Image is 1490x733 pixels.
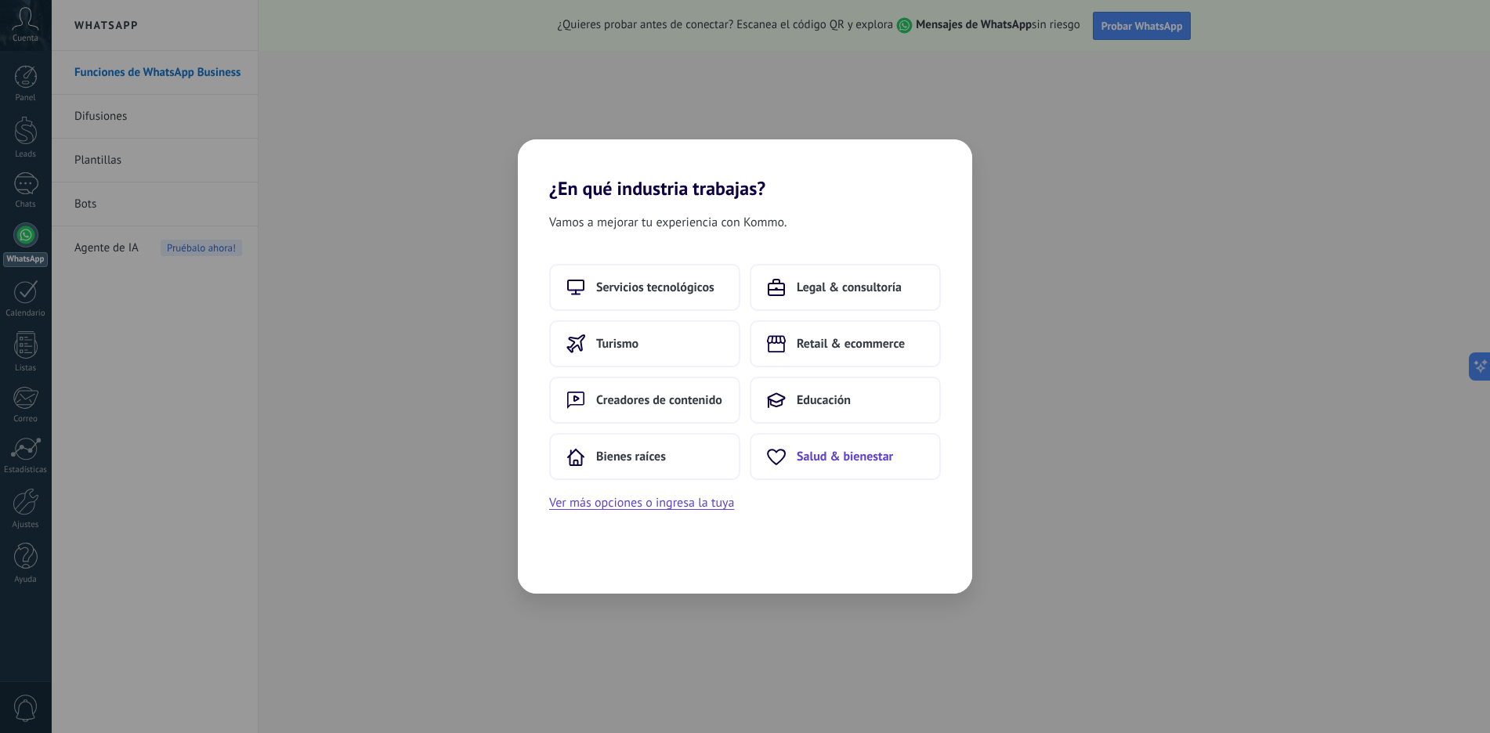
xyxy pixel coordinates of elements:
[549,493,734,513] button: Ver más opciones o ingresa la tuya
[549,377,740,424] button: Creadores de contenido
[797,280,902,295] span: Legal & consultoría
[596,392,722,408] span: Creadores de contenido
[750,433,941,480] button: Salud & bienestar
[750,264,941,311] button: Legal & consultoría
[549,320,740,367] button: Turismo
[549,212,787,233] span: Vamos a mejorar tu experiencia con Kommo.
[596,449,666,464] span: Bienes raíces
[549,433,740,480] button: Bienes raíces
[596,336,638,352] span: Turismo
[596,280,714,295] span: Servicios tecnológicos
[750,377,941,424] button: Educación
[518,139,972,200] h2: ¿En qué industria trabajas?
[797,449,893,464] span: Salud & bienestar
[797,336,905,352] span: Retail & ecommerce
[549,264,740,311] button: Servicios tecnológicos
[750,320,941,367] button: Retail & ecommerce
[797,392,851,408] span: Educación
